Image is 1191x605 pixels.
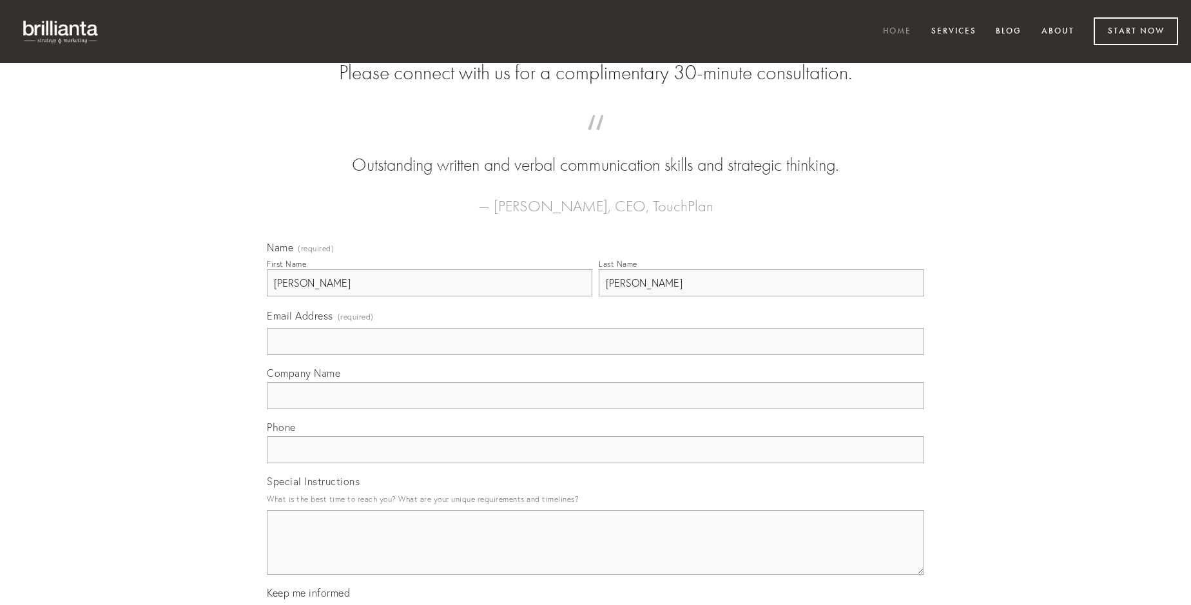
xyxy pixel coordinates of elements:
[267,421,296,434] span: Phone
[287,178,904,219] figcaption: — [PERSON_NAME], CEO, TouchPlan
[599,259,637,269] div: Last Name
[1094,17,1178,45] a: Start Now
[267,490,924,508] p: What is the best time to reach you? What are your unique requirements and timelines?
[287,128,904,178] blockquote: Outstanding written and verbal communication skills and strategic thinking.
[13,13,110,50] img: brillianta - research, strategy, marketing
[267,241,293,254] span: Name
[287,128,904,153] span: “
[267,367,340,379] span: Company Name
[923,21,985,43] a: Services
[267,309,333,322] span: Email Address
[875,21,920,43] a: Home
[267,61,924,85] h2: Please connect with us for a complimentary 30-minute consultation.
[298,245,334,253] span: (required)
[338,308,374,325] span: (required)
[267,586,350,599] span: Keep me informed
[267,475,360,488] span: Special Instructions
[1033,21,1083,43] a: About
[987,21,1030,43] a: Blog
[267,259,306,269] div: First Name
